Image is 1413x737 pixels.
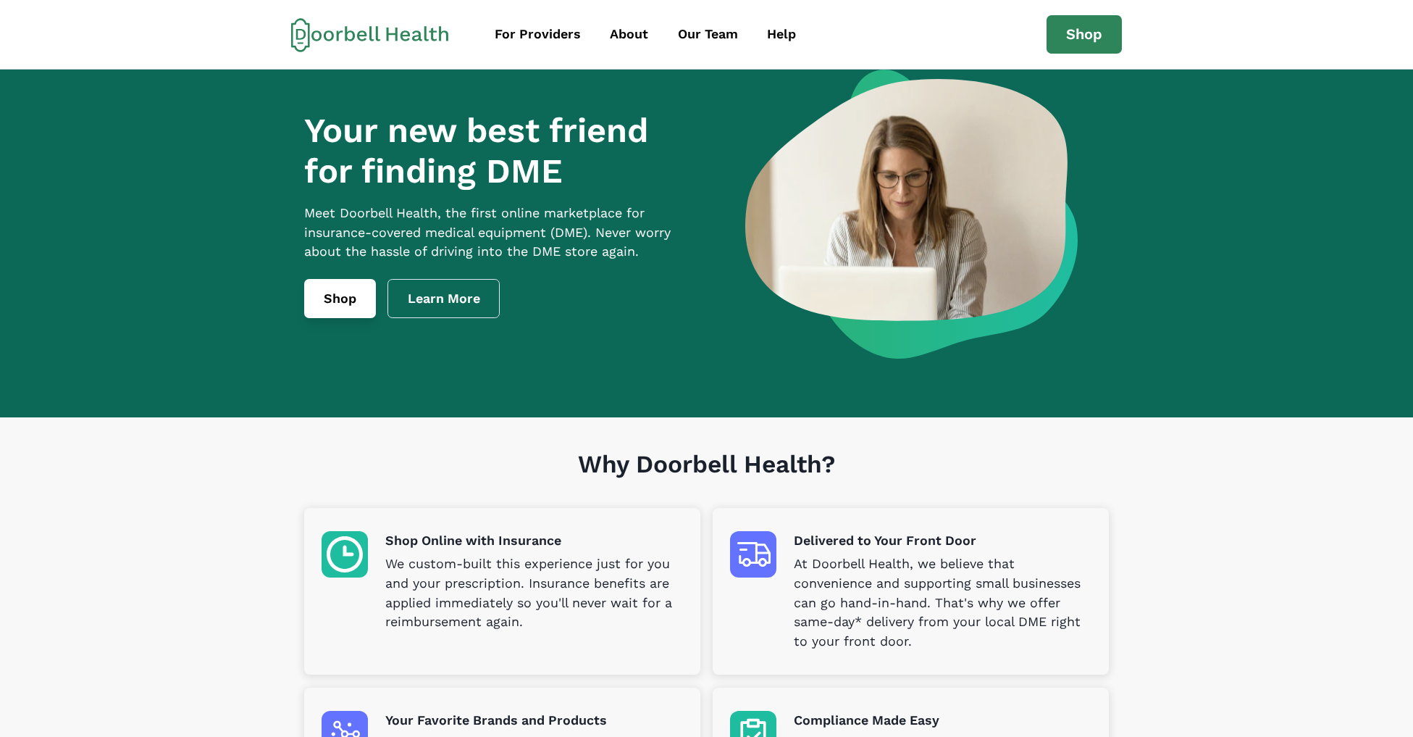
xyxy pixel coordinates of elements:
a: For Providers [482,18,594,51]
a: Shop [1047,15,1122,54]
h1: Why Doorbell Health? [304,450,1109,509]
a: Shop [304,279,376,318]
div: About [610,25,648,44]
img: a woman looking at a computer [745,70,1078,359]
p: Compliance Made Easy [794,711,1091,730]
div: Help [767,25,796,44]
p: We custom-built this experience just for you and your prescription. Insurance benefits are applie... [385,554,683,633]
p: Delivered to Your Front Door [794,531,1091,551]
a: Learn More [387,279,500,318]
a: About [597,18,661,51]
p: Shop Online with Insurance [385,531,683,551]
p: Your Favorite Brands and Products [385,711,683,730]
p: Meet Doorbell Health, the first online marketplace for insurance-covered medical equipment (DME).... [304,204,698,262]
p: At Doorbell Health, we believe that convenience and supporting small businesses can go hand-in-ha... [794,554,1091,651]
a: Our Team [665,18,751,51]
div: For Providers [495,25,581,44]
img: Delivered to Your Front Door icon [730,531,776,578]
div: Our Team [678,25,738,44]
img: Shop Online with Insurance icon [322,531,368,578]
h1: Your new best friend for finding DME [304,110,698,192]
a: Help [754,18,809,51]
